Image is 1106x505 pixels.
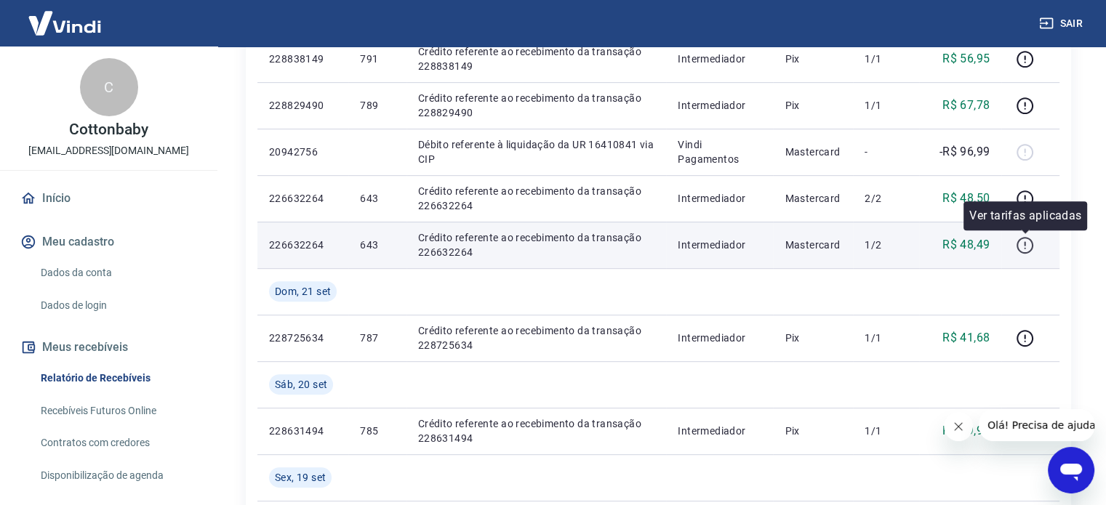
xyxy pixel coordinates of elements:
p: 785 [360,424,394,438]
p: Débito referente à liquidação da UR 16410841 via CIP [418,137,655,166]
p: Pix [785,424,841,438]
a: Disponibilização de agenda [35,461,200,490]
button: Meu cadastro [17,226,200,258]
p: Intermediador [678,98,761,113]
p: Cottonbaby [69,122,148,137]
button: Meus recebíveis [17,331,200,363]
a: Dados de login [35,291,200,320]
p: Mastercard [785,191,841,206]
p: Pix [785,331,841,345]
p: R$ 67,78 [942,97,990,114]
p: Mastercard [785,238,841,252]
p: 791 [360,52,394,66]
span: Sex, 19 set [275,470,326,485]
p: [EMAIL_ADDRESS][DOMAIN_NAME] [28,143,189,158]
a: Relatório de Recebíveis [35,363,200,393]
p: 228838149 [269,52,337,66]
button: Sair [1036,10,1089,37]
p: 643 [360,238,394,252]
p: 1/1 [865,331,907,345]
p: Crédito referente ao recebimento da transação 228631494 [418,416,655,445]
p: Crédito referente ao recebimento da transação 226632264 [418,230,655,259]
p: 1/1 [865,52,907,66]
a: Contratos com credores [35,428,200,458]
a: Recebíveis Futuros Online [35,396,200,426]
p: Crédito referente ao recebimento da transação 226632264 [418,184,655,213]
p: Intermediador [678,52,761,66]
div: C [80,58,138,116]
p: 226632264 [269,238,337,252]
p: 228829490 [269,98,337,113]
iframe: Botão para abrir a janela de mensagens [1048,447,1094,493]
p: Mastercard [785,145,841,159]
p: 1/1 [865,424,907,438]
iframe: Fechar mensagem [944,412,973,441]
p: Intermediador [678,238,761,252]
p: R$ 49,96 [942,422,990,440]
p: 789 [360,98,394,113]
p: 2/2 [865,191,907,206]
p: Ver tarifas aplicadas [969,207,1081,225]
p: Crédito referente ao recebimento da transação 228725634 [418,323,655,352]
p: Pix [785,98,841,113]
p: R$ 48,49 [942,236,990,254]
span: Sáb, 20 set [275,377,327,392]
p: 643 [360,191,394,206]
p: 228725634 [269,331,337,345]
p: 1/1 [865,98,907,113]
a: Início [17,182,200,214]
p: Vindi Pagamentos [678,137,761,166]
p: - [865,145,907,159]
p: R$ 56,95 [942,50,990,68]
p: -R$ 96,99 [939,143,990,161]
p: 226632264 [269,191,337,206]
p: R$ 41,68 [942,329,990,347]
a: Dados da conta [35,258,200,288]
p: Intermediador [678,331,761,345]
span: Olá! Precisa de ajuda? [9,10,122,22]
p: 787 [360,331,394,345]
p: R$ 48,50 [942,190,990,207]
p: Crédito referente ao recebimento da transação 228838149 [418,44,655,73]
p: 20942756 [269,145,337,159]
p: Crédito referente ao recebimento da transação 228829490 [418,91,655,120]
span: Dom, 21 set [275,284,331,299]
p: Pix [785,52,841,66]
img: Vindi [17,1,112,45]
iframe: Mensagem da empresa [979,409,1094,441]
p: 228631494 [269,424,337,438]
p: Intermediador [678,191,761,206]
p: Intermediador [678,424,761,438]
p: 1/2 [865,238,907,252]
